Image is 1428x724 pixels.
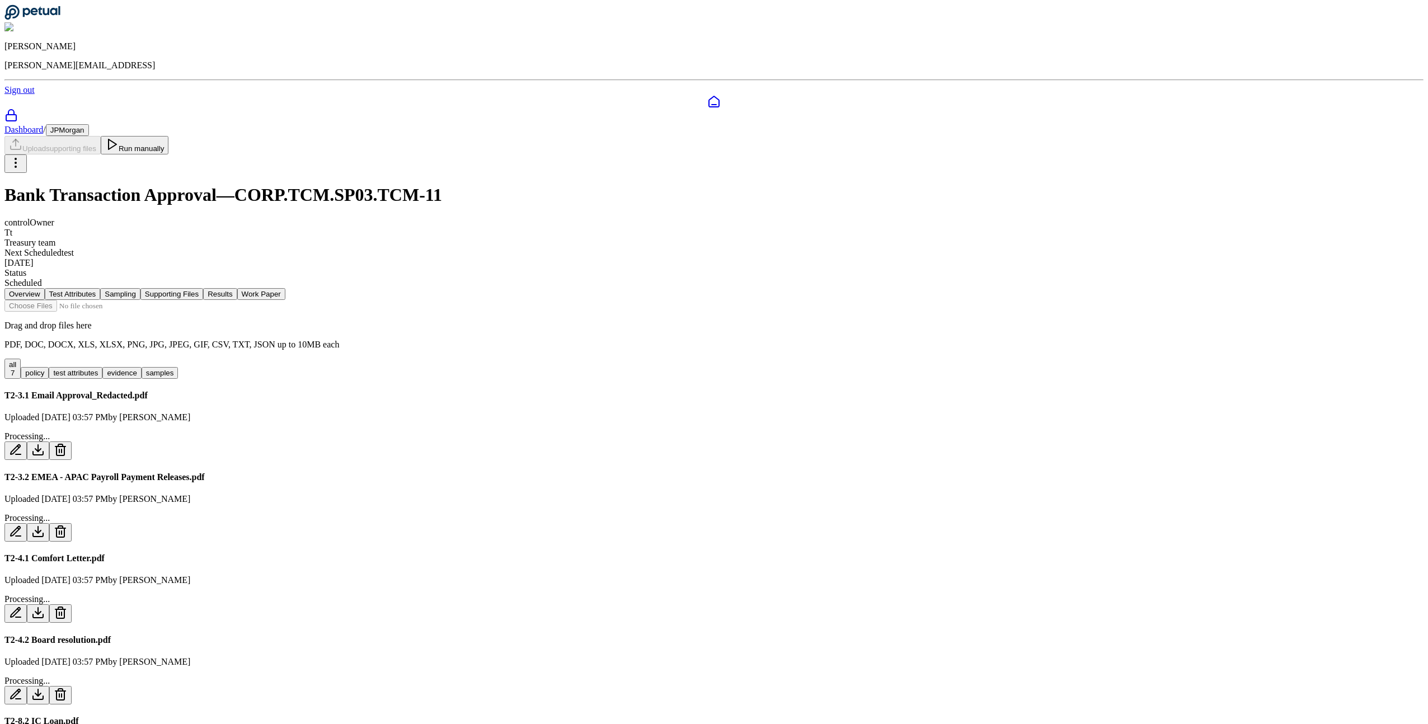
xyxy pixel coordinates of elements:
p: Drag and drop files here [4,321,1424,331]
button: evidence [102,367,141,379]
button: Run manually [101,136,169,154]
div: Status [4,268,1424,278]
h1: Bank Transaction Approval — CORP.TCM.SP03.TCM-11 [4,185,1424,205]
button: Work Paper [237,288,285,300]
div: Processing... [4,676,1424,686]
img: Andrew Li [4,22,53,32]
a: Go to Dashboard [4,12,60,22]
a: Dashboard [4,95,1424,109]
div: Next Scheduled test [4,248,1424,258]
div: Processing... [4,431,1424,441]
p: Uploaded [DATE] 03:57 PM by [PERSON_NAME] [4,575,1424,585]
button: Overview [4,288,45,300]
p: Uploaded [DATE] 03:57 PM by [PERSON_NAME] [4,412,1424,422]
h4: T2-4.2 Board resolution.pdf [4,635,1424,645]
span: Treasury team [4,238,55,247]
div: Scheduled [4,278,1424,288]
p: [PERSON_NAME] [4,41,1424,51]
p: Uploaded [DATE] 03:57 PM by [PERSON_NAME] [4,657,1424,667]
h4: T2-3.1 Email Approval_Redacted.pdf [4,391,1424,401]
button: samples [142,367,178,379]
button: Uploadsupporting files [4,136,101,154]
button: Delete File [49,686,72,704]
div: control Owner [4,218,1424,228]
button: Add/Edit Description [4,441,27,460]
button: Add/Edit Description [4,686,27,704]
button: Download File [27,523,49,542]
button: JPMorgan [46,124,89,136]
p: Uploaded [DATE] 03:57 PM by [PERSON_NAME] [4,494,1424,504]
button: Sampling [100,288,140,300]
button: Download File [27,441,49,460]
a: Sign out [4,85,35,95]
div: / [4,124,1424,136]
button: Test Attributes [45,288,101,300]
span: Tt [4,228,12,237]
nav: Tabs [4,288,1424,300]
p: PDF, DOC, DOCX, XLS, XLSX, PNG, JPG, JPEG, GIF, CSV, TXT, JSON up to 10MB each [4,340,1424,350]
p: [PERSON_NAME][EMAIL_ADDRESS] [4,60,1424,70]
button: all 7 [4,359,21,379]
button: Delete File [49,523,72,542]
button: test attributes [49,367,102,379]
button: Delete File [49,441,72,460]
div: [DATE] [4,258,1424,268]
a: SOC [4,109,1424,124]
h4: T2-4.1 Comfort Letter.pdf [4,553,1424,563]
button: policy [21,367,49,379]
button: Download File [27,686,49,704]
button: Add/Edit Description [4,523,27,542]
div: 7 [9,369,16,377]
div: Processing... [4,594,1424,604]
button: Supporting Files [140,288,203,300]
h4: T2-3.2 EMEA - APAC Payroll Payment Releases.pdf [4,472,1424,482]
button: Download File [27,604,49,623]
button: Results [203,288,237,300]
div: Processing... [4,513,1424,523]
button: Delete File [49,604,72,623]
a: Dashboard [4,125,43,134]
button: Add/Edit Description [4,604,27,623]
